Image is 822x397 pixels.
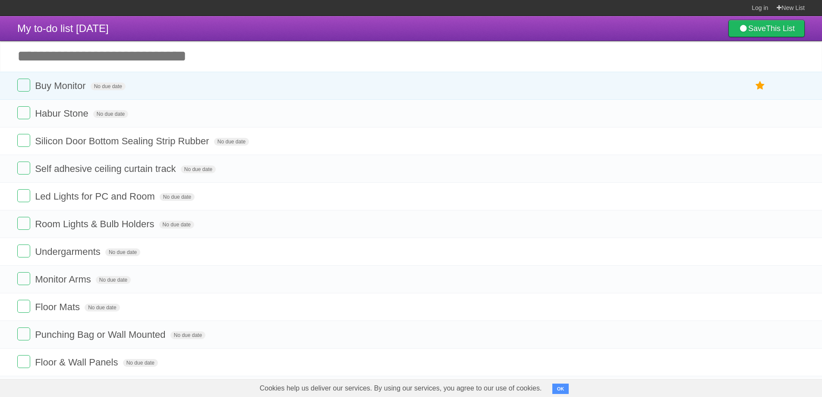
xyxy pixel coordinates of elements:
label: Done [17,79,30,92]
span: Silicon Door Bottom Sealing Strip Rubber [35,136,211,146]
label: Star task [752,79,768,93]
span: No due date [123,359,158,367]
span: Buy Monitor [35,80,88,91]
label: Done [17,327,30,340]
span: Self adhesive ceiling curtain track [35,163,178,174]
span: Habur Stone [35,108,91,119]
span: No due date [214,138,249,146]
span: My to-do list [DATE] [17,22,109,34]
span: Cookies help us deliver our services. By using our services, you agree to our use of cookies. [251,380,551,397]
label: Done [17,355,30,368]
span: Floor & Wall Panels [35,357,120,368]
span: No due date [93,110,128,118]
span: No due date [105,248,140,256]
label: Done [17,106,30,119]
span: No due date [181,165,216,173]
span: Room Lights & Bulb Holders [35,219,156,229]
label: Done [17,189,30,202]
span: Monitor Arms [35,274,93,285]
span: No due date [159,221,194,229]
label: Done [17,162,30,175]
span: No due date [91,83,126,90]
b: This List [766,24,795,33]
span: No due date [160,193,195,201]
span: No due date [85,304,120,311]
label: Done [17,217,30,230]
span: Undergarments [35,246,103,257]
a: SaveThis List [728,20,805,37]
label: Done [17,272,30,285]
label: Done [17,134,30,147]
span: Punching Bag or Wall Mounted [35,329,167,340]
span: No due date [96,276,131,284]
span: Led Lights for PC and Room [35,191,157,202]
span: Floor Mats [35,302,82,312]
button: OK [552,384,569,394]
label: Done [17,300,30,313]
span: No due date [170,331,205,339]
label: Done [17,245,30,257]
